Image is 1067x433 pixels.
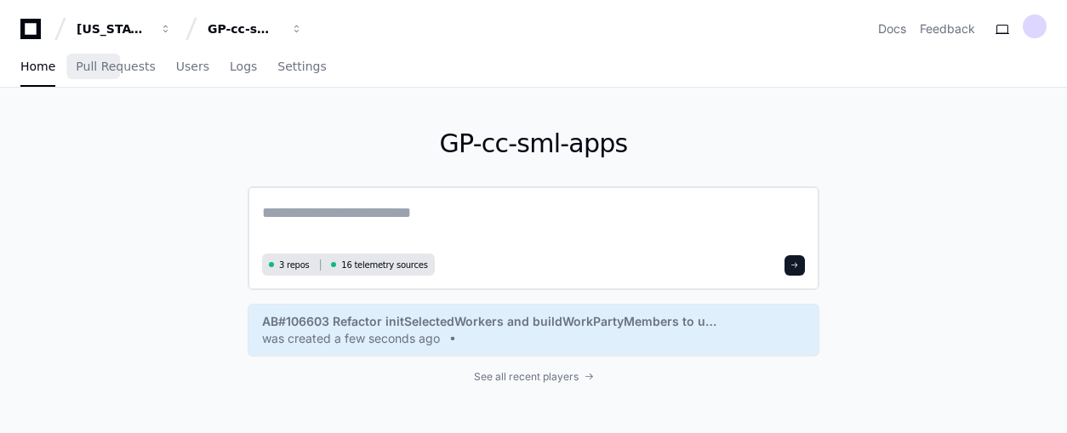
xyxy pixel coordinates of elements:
[76,61,155,71] span: Pull Requests
[277,48,326,87] a: Settings
[208,20,281,37] div: GP-cc-sml-apps
[262,313,716,330] span: AB#106603 Refactor initSelectedWorkers and buildWorkPartyMembers to u…
[341,259,427,271] span: 16 telemetry sources
[248,370,819,384] a: See all recent players
[262,330,440,347] span: was created a few seconds ago
[230,61,257,71] span: Logs
[262,313,805,347] a: AB#106603 Refactor initSelectedWorkers and buildWorkPartyMembers to u…was created a few seconds ago
[878,20,906,37] a: Docs
[176,48,209,87] a: Users
[279,259,310,271] span: 3 repos
[230,48,257,87] a: Logs
[474,370,579,384] span: See all recent players
[176,61,209,71] span: Users
[920,20,975,37] button: Feedback
[248,128,819,159] h1: GP-cc-sml-apps
[77,20,150,37] div: [US_STATE] Pacific
[20,61,55,71] span: Home
[277,61,326,71] span: Settings
[201,14,310,44] button: GP-cc-sml-apps
[20,48,55,87] a: Home
[76,48,155,87] a: Pull Requests
[70,14,179,44] button: [US_STATE] Pacific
